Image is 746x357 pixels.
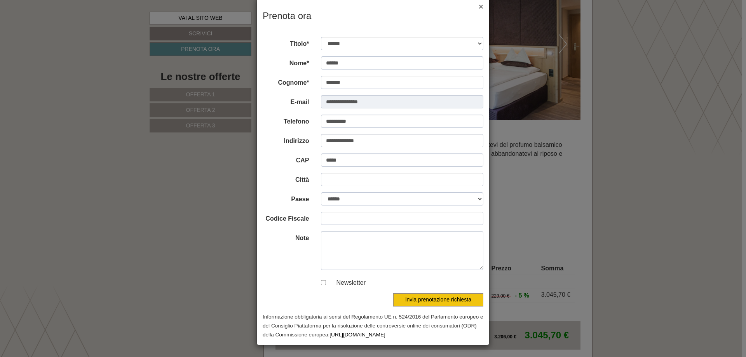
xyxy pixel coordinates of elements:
[257,115,315,126] label: Telefono
[257,95,315,107] label: E-mail
[263,314,483,338] small: Informazione obbligatoria ai sensi del Regolamento UE n. 524/2016 del Parlamento europeo e del Co...
[257,153,315,165] label: CAP
[257,212,315,223] label: Codice Fiscale
[329,332,385,338] a: [URL][DOMAIN_NAME]
[257,56,315,68] label: Nome*
[257,173,315,185] label: Città
[263,11,483,21] h3: Prenota ora
[257,231,315,243] label: Note
[479,2,483,10] button: ×
[257,37,315,49] label: Titolo*
[257,134,315,146] label: Indirizzo
[257,192,315,204] label: Paese
[257,76,315,87] label: Cognome*
[329,279,366,287] label: Newsletter
[393,293,483,306] button: invia prenotazione richiesta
